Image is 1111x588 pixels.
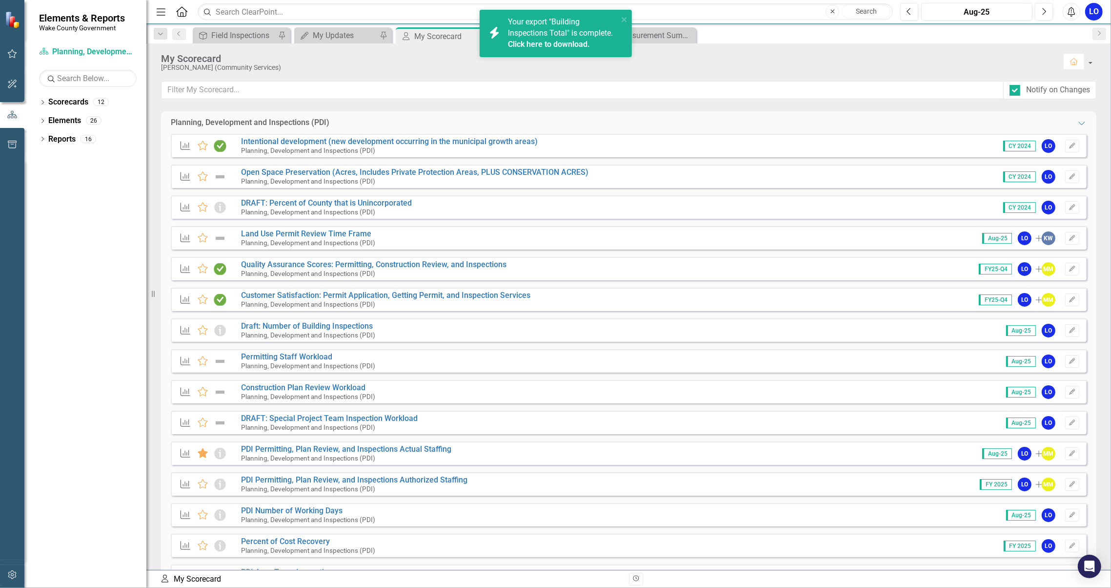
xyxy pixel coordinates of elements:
[1042,478,1055,491] div: MM
[1042,416,1055,430] div: LO
[214,171,226,183] img: Not Defined
[214,417,226,429] img: Not Defined
[856,7,877,15] span: Search
[241,239,375,247] small: Planning, Development and Inspections (PDI)
[241,444,451,454] a: PDI Permitting, Plan Review, and Inspections Actual Staffing
[48,97,88,108] a: Scorecards
[1042,447,1055,461] div: MM
[1042,355,1055,368] div: LO
[241,537,330,546] a: Percent of Cost Recovery
[1042,508,1055,522] div: LO
[48,134,76,145] a: Reports
[214,356,226,367] img: Not Defined
[1042,293,1055,307] div: MM
[601,29,694,42] a: Measurement Summary
[241,454,375,462] small: Planning, Development and Inspections (PDI)
[214,448,226,460] img: Information Only
[617,29,694,42] div: Measurement Summary
[982,448,1012,459] span: Aug-25
[241,198,412,208] a: DRAFT: Percent of County that is Unincorporated
[86,117,101,125] div: 26
[1042,170,1055,184] div: LO
[241,291,530,300] a: Customer Satisfaction: Permit Application, Getting Permit, and Inspection Services
[1004,541,1036,551] span: FY 2025
[214,509,226,521] img: Information Only
[508,17,616,50] span: Your export "Building Inspections Total" is complete.
[982,233,1012,244] span: Aug-25
[1003,141,1036,151] span: CY 2024
[241,321,373,331] a: Draft: Number of Building Inspections
[921,3,1032,21] button: Aug-25
[39,24,125,32] small: Wake County Government
[1042,231,1055,245] div: KW
[214,232,226,244] img: Not Defined
[214,294,226,306] img: On Track
[241,546,375,554] small: Planning, Development and Inspections (PDI)
[1018,293,1031,307] div: LO
[241,270,375,277] small: Planning, Development and Inspections (PDI)
[241,516,375,524] small: Planning, Development and Inspections (PDI)
[508,40,590,49] a: Click here to download.
[39,12,125,24] span: Elements & Reports
[241,383,365,392] a: Construction Plan Review Workload
[1042,139,1055,153] div: LO
[214,140,226,152] img: On Track
[979,264,1012,274] span: FY25-Q4
[1042,385,1055,399] div: LO
[214,386,226,398] img: Not Defined
[214,202,226,213] img: Information Only
[5,11,22,28] img: ClearPoint Strategy
[241,168,588,177] a: Open Space Preservation (Acres, Includes Private Protection Areas, PLUS CONSERVATION ACRES)
[1003,202,1036,213] span: CY 2024
[241,147,375,154] small: Planning, Development and Inspections (PDI)
[414,30,479,42] div: My Scorecard
[1026,84,1090,96] div: Notify on Changes
[39,70,137,87] input: Search Below...
[1006,387,1036,398] span: Aug-25
[979,294,1012,305] span: FY25-Q4
[842,5,890,19] button: Search
[198,3,893,21] input: Search ClearPoint...
[1042,324,1055,337] div: LO
[171,117,329,128] div: Planning, Development and Inspections (PDI)
[93,98,109,106] div: 12
[214,540,226,552] img: Information Only
[211,29,276,42] div: Field Inspections
[241,300,375,308] small: Planning, Development and Inspections (PDI)
[81,135,96,143] div: 16
[241,475,467,484] a: PDI Permitting, Plan Review, and Inspections Authorized Staffing
[160,574,622,585] div: My Scorecard
[214,479,226,490] img: Information Only
[1006,325,1036,336] span: Aug-25
[1018,447,1031,461] div: LO
[214,325,226,336] img: Information Only
[161,53,1053,64] div: My Scorecard
[241,331,375,339] small: Planning, Development and Inspections (PDI)
[1085,3,1103,21] div: LO
[195,29,276,42] a: Field Inspections
[161,64,1053,71] div: [PERSON_NAME] (Community Services)
[241,177,375,185] small: Planning, Development and Inspections (PDI)
[241,208,375,216] small: Planning, Development and Inspections (PDI)
[241,485,375,493] small: Planning, Development and Inspections (PDI)
[1042,539,1055,553] div: LO
[1018,262,1031,276] div: LO
[1018,478,1031,491] div: LO
[1042,201,1055,214] div: LO
[1078,555,1101,578] div: Open Intercom Messenger
[214,263,226,275] img: On Track
[1006,418,1036,428] span: Aug-25
[39,46,137,58] a: Planning, Development and Inspections (PDI)
[241,260,506,269] a: Quality Assurance Scores: Permitting, Construction Review, and Inspections
[1006,356,1036,367] span: Aug-25
[313,29,377,42] div: My Updates
[241,393,375,400] small: Planning, Development and Inspections (PDI)
[1018,231,1031,245] div: LO
[241,423,375,431] small: Planning, Development and Inspections (PDI)
[925,6,1029,18] div: Aug-25
[297,29,377,42] a: My Updates
[621,14,628,25] button: close
[1042,262,1055,276] div: MM
[241,362,375,370] small: Planning, Development and Inspections (PDI)
[241,229,371,238] a: Land Use Permit Review Time Frame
